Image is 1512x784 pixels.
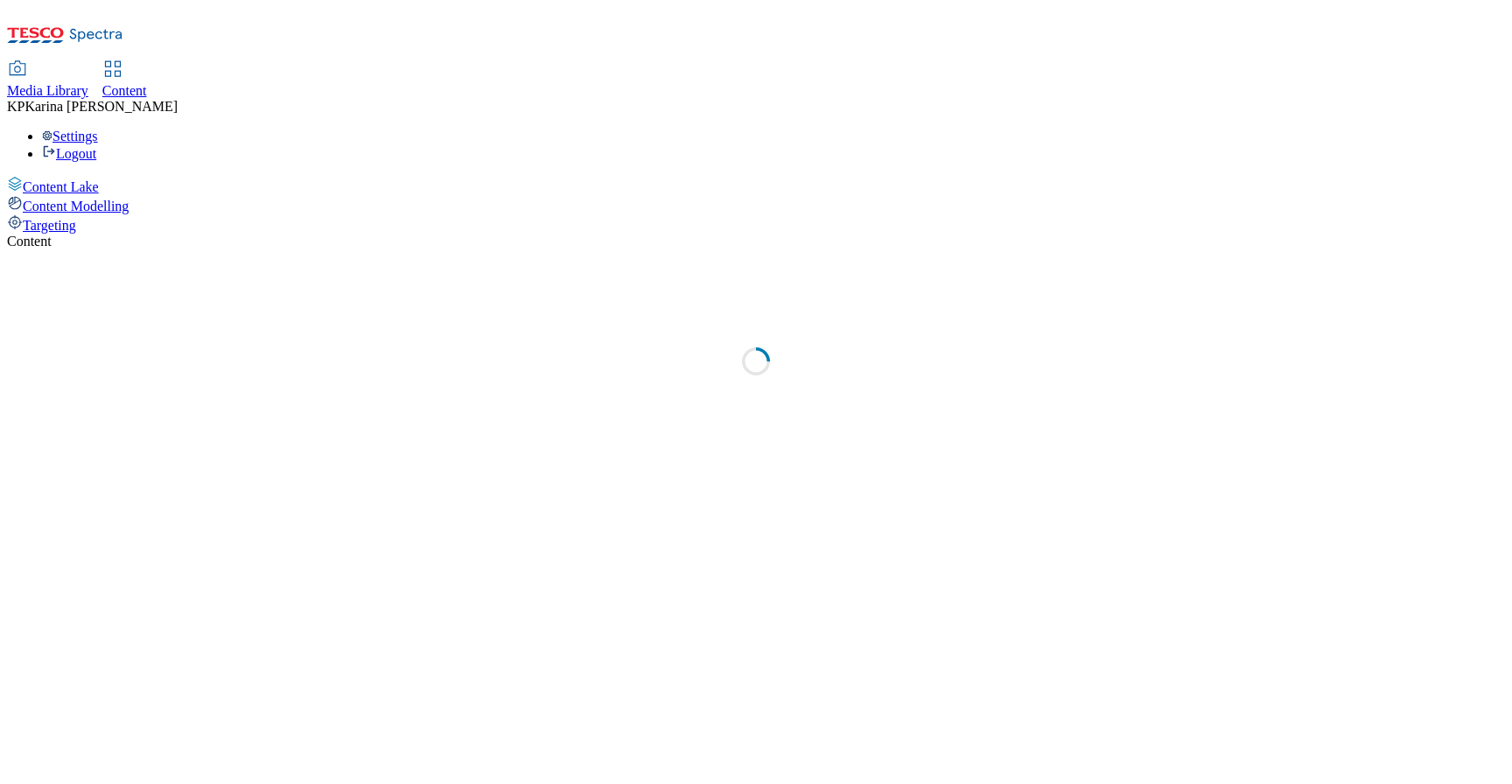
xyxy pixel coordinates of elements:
[7,195,1505,214] a: Content Modelling
[23,199,129,213] span: Content Modelling
[23,179,99,194] span: Content Lake
[42,129,98,143] a: Settings
[7,62,88,99] a: Media Library
[7,234,1505,249] div: Content
[24,99,178,114] span: Karina [PERSON_NAME]
[102,62,147,99] a: Content
[7,176,1505,195] a: Content Lake
[7,214,1505,234] a: Targeting
[42,146,96,161] a: Logout
[7,83,88,98] span: Media Library
[7,99,24,114] span: KP
[102,83,147,98] span: Content
[23,218,76,233] span: Targeting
